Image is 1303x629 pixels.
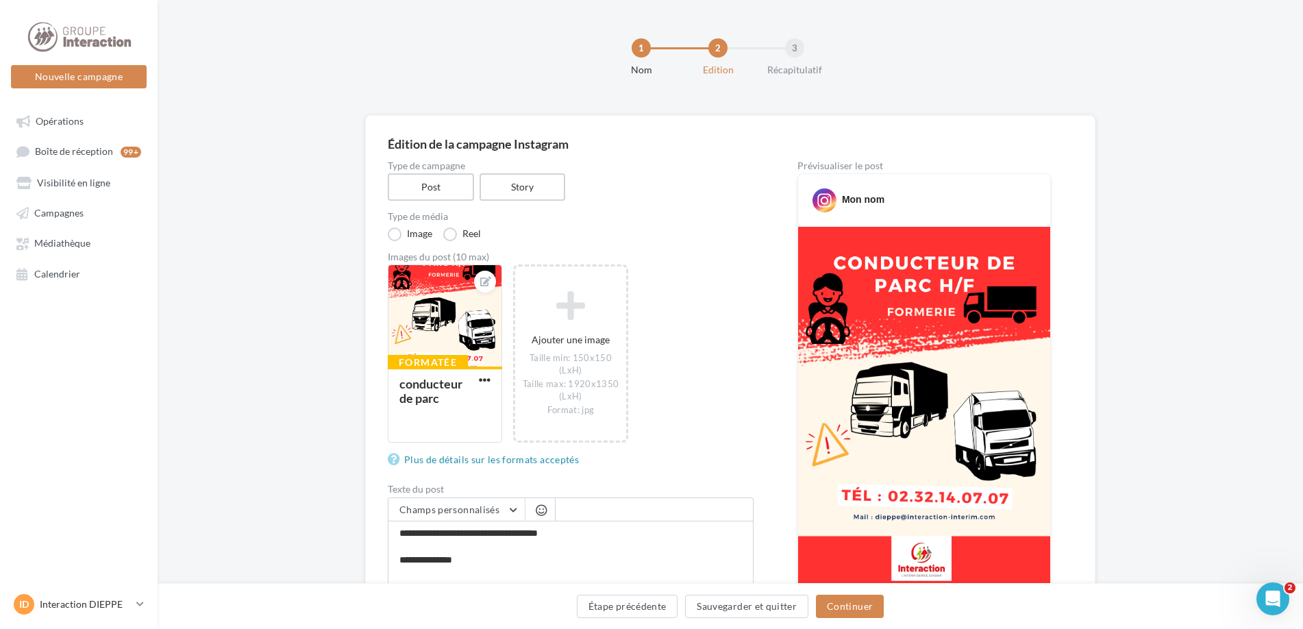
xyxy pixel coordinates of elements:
[19,597,29,611] span: ID
[8,230,149,255] a: Médiathèque
[8,261,149,286] a: Calendrier
[399,376,462,406] div: conducteur de parc
[388,161,754,171] label: Type de campagne
[34,238,90,249] span: Médiathèque
[708,38,728,58] div: 2
[632,38,651,58] div: 1
[597,63,685,77] div: Nom
[35,146,113,158] span: Boîte de réception
[480,173,566,201] label: Story
[577,595,678,618] button: Étape précédente
[34,268,80,280] span: Calendrier
[842,193,884,206] div: Mon nom
[121,147,141,158] div: 99+
[1285,582,1295,593] span: 2
[388,138,1073,150] div: Édition de la campagne Instagram
[34,207,84,219] span: Campagnes
[388,173,474,201] label: Post
[8,108,149,133] a: Opérations
[11,65,147,88] button: Nouvelle campagne
[785,38,804,58] div: 3
[40,597,131,611] p: Interaction DIEPPE
[388,498,525,521] button: Champs personnalisés
[388,252,754,262] div: Images du post (10 max)
[797,161,1051,171] div: Prévisualiser le post
[388,227,432,241] label: Image
[388,355,468,370] div: Formatée
[388,452,584,468] a: Plus de détails sur les formats acceptés
[751,63,839,77] div: Récapitulatif
[8,200,149,225] a: Campagnes
[37,177,110,188] span: Visibilité en ligne
[816,595,884,618] button: Continuer
[399,504,499,515] span: Champs personnalisés
[388,212,754,221] label: Type de média
[8,138,149,164] a: Boîte de réception99+
[36,115,84,127] span: Opérations
[388,484,754,494] label: Texte du post
[11,591,147,617] a: ID Interaction DIEPPE
[674,63,762,77] div: Edition
[8,170,149,195] a: Visibilité en ligne
[443,227,481,241] label: Reel
[1256,582,1289,615] iframe: Intercom live chat
[685,595,808,618] button: Sauvegarder et quitter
